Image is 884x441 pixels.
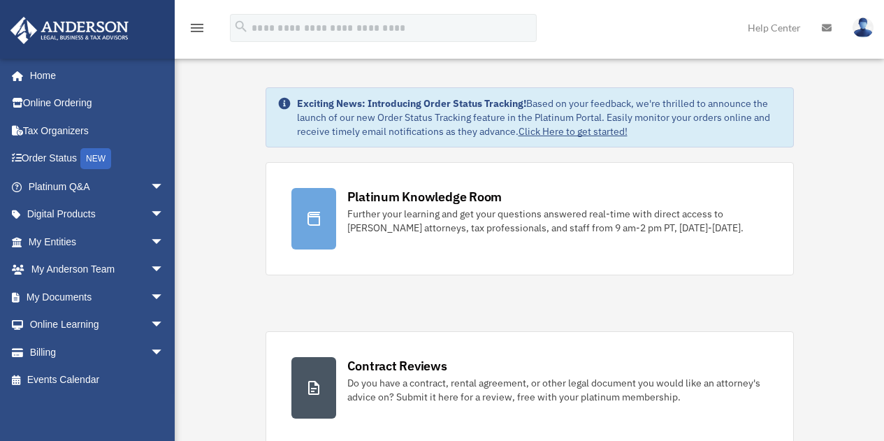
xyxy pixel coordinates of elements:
span: arrow_drop_down [150,173,178,201]
a: Online Learningarrow_drop_down [10,311,185,339]
a: Home [10,62,178,89]
strong: Exciting News: Introducing Order Status Tracking! [297,97,526,110]
span: arrow_drop_down [150,283,178,312]
a: Order StatusNEW [10,145,185,173]
span: arrow_drop_down [150,201,178,229]
span: arrow_drop_down [150,338,178,367]
a: Tax Organizers [10,117,185,145]
a: Online Ordering [10,89,185,117]
a: Digital Productsarrow_drop_down [10,201,185,229]
a: My Entitiesarrow_drop_down [10,228,185,256]
div: Platinum Knowledge Room [347,188,502,205]
a: My Anderson Teamarrow_drop_down [10,256,185,284]
img: User Pic [853,17,874,38]
a: Billingarrow_drop_down [10,338,185,366]
div: Contract Reviews [347,357,447,375]
div: Based on your feedback, we're thrilled to announce the launch of our new Order Status Tracking fe... [297,96,782,138]
div: Do you have a contract, rental agreement, or other legal document you would like an attorney's ad... [347,376,768,404]
div: Further your learning and get your questions answered real-time with direct access to [PERSON_NAM... [347,207,768,235]
a: Platinum Q&Aarrow_drop_down [10,173,185,201]
span: arrow_drop_down [150,311,178,340]
a: My Documentsarrow_drop_down [10,283,185,311]
a: Events Calendar [10,366,185,394]
i: search [233,19,249,34]
div: NEW [80,148,111,169]
a: Click Here to get started! [519,125,628,138]
a: Platinum Knowledge Room Further your learning and get your questions answered real-time with dire... [266,162,794,275]
a: menu [189,24,205,36]
i: menu [189,20,205,36]
span: arrow_drop_down [150,228,178,256]
span: arrow_drop_down [150,256,178,284]
img: Anderson Advisors Platinum Portal [6,17,133,44]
